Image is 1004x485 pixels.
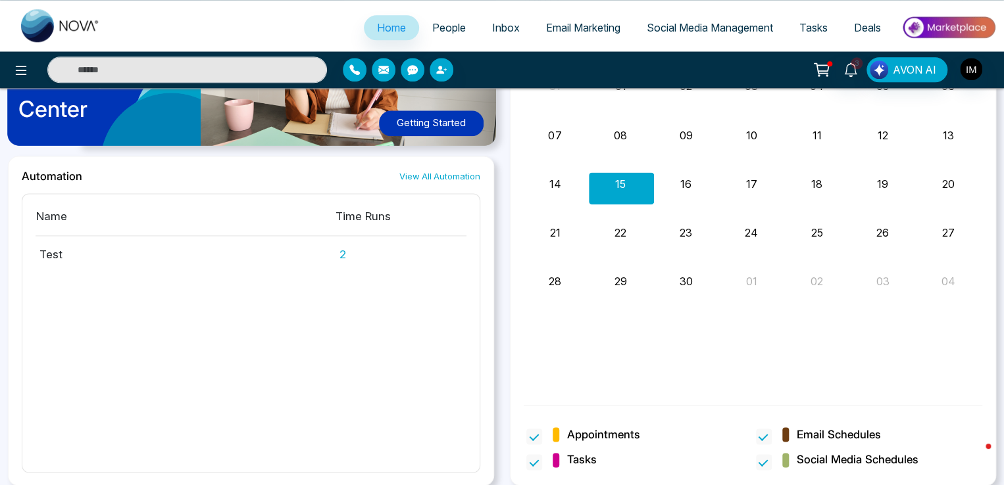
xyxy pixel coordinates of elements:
[549,273,561,289] button: 28
[941,225,954,241] button: 27
[335,236,466,263] td: 2
[615,176,626,192] button: 15
[634,15,786,40] a: Social Media Management
[854,21,881,34] span: Deals
[797,427,881,444] span: Email Schedules
[22,170,82,183] h2: Automation
[870,60,888,79] img: Lead Flow
[786,15,841,40] a: Tasks
[745,225,758,241] button: 24
[549,225,560,241] button: 21
[546,21,620,34] span: Email Marketing
[567,451,597,469] span: Tasks
[549,176,561,192] button: 14
[36,236,335,263] td: Test
[680,176,691,192] button: 16
[942,127,953,143] button: 13
[811,225,823,241] button: 25
[647,21,773,34] span: Social Media Management
[548,127,561,143] button: 07
[36,207,335,236] th: Name
[877,176,888,192] button: 19
[419,15,479,40] a: People
[877,127,888,143] button: 12
[524,44,982,389] div: Month View
[959,440,991,472] iframe: Intercom live chat
[941,273,955,289] button: 04
[614,127,627,143] button: 08
[614,273,626,289] button: 29
[799,21,828,34] span: Tasks
[615,225,626,241] button: 22
[492,21,520,34] span: Inbox
[811,176,822,192] button: 18
[960,58,982,80] img: User Avatar
[746,127,757,143] button: 10
[399,170,480,183] a: View All Automation
[533,15,634,40] a: Email Marketing
[876,273,889,289] button: 03
[335,207,466,236] th: Time Runs
[901,12,996,42] img: Market-place.gif
[851,57,863,69] span: 3
[746,273,757,289] button: 01
[811,273,823,289] button: 02
[835,57,866,80] a: 3
[941,176,954,192] button: 20
[567,427,640,444] span: Appointments
[746,176,757,192] button: 17
[797,451,918,469] span: Social Media Schedules
[379,110,484,136] button: Getting Started
[377,21,406,34] span: Home
[679,127,692,143] button: 09
[432,21,466,34] span: People
[479,15,533,40] a: Inbox
[21,9,100,42] img: Nova CRM Logo
[841,15,894,40] a: Deals
[876,225,889,241] button: 26
[866,57,947,82] button: AVON AI
[364,15,419,40] a: Home
[893,62,936,78] span: AVON AI
[18,58,107,126] p: Learning Center
[680,225,692,241] button: 23
[679,273,692,289] button: 30
[813,127,822,143] button: 11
